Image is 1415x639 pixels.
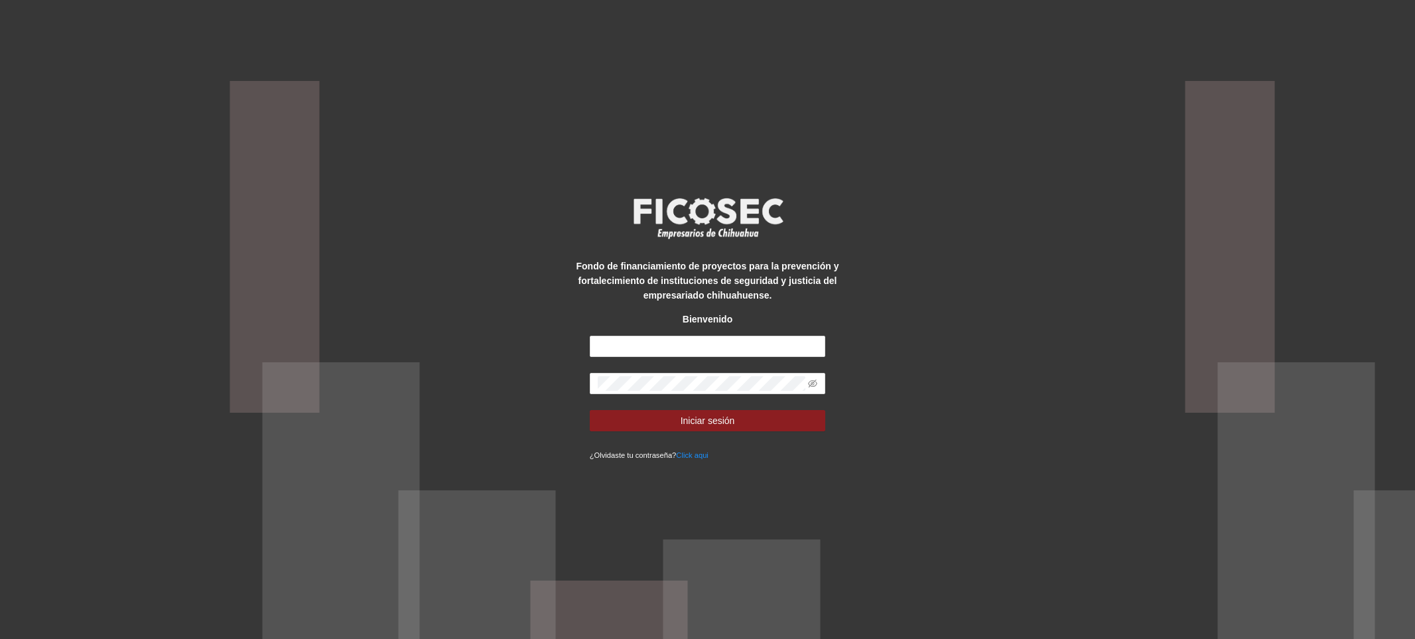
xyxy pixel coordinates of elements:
[576,261,839,301] strong: Fondo de financiamiento de proyectos para la prevención y fortalecimiento de instituciones de seg...
[676,451,708,459] a: Click aqui
[590,451,708,459] small: ¿Olvidaste tu contraseña?
[808,379,817,388] span: eye-invisible
[683,314,732,324] strong: Bienvenido
[590,410,826,431] button: Iniciar sesión
[681,413,735,428] span: Iniciar sesión
[625,194,791,243] img: logo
